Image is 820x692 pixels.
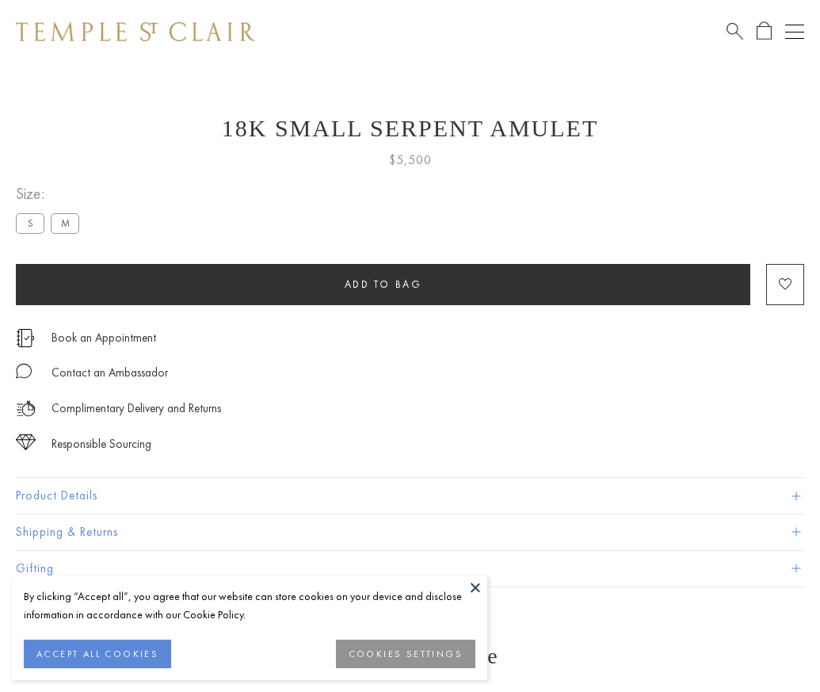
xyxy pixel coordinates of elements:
[24,587,475,624] div: By clicking “Accept all”, you agree that our website can store cookies on your device and disclos...
[16,329,35,347] img: icon_appointment.svg
[785,22,804,41] button: Open navigation
[16,434,36,450] img: icon_sourcing.svg
[16,22,255,41] img: Temple St. Clair
[16,181,86,207] span: Size:
[16,115,804,142] h1: 18K Small Serpent Amulet
[24,640,171,668] button: ACCEPT ALL COOKIES
[16,264,750,305] button: Add to bag
[16,551,804,587] button: Gifting
[51,329,156,346] a: Book an Appointment
[16,399,36,419] img: icon_delivery.svg
[336,640,475,668] button: COOKIES SETTINGS
[757,21,772,41] a: Open Shopping Bag
[51,399,221,419] p: Complimentary Delivery and Returns
[51,434,151,454] div: Responsible Sourcing
[16,478,804,514] button: Product Details
[727,21,743,41] a: Search
[16,213,44,233] label: S
[51,213,79,233] label: M
[345,277,422,291] span: Add to bag
[51,363,168,383] div: Contact an Ambassador
[16,363,32,379] img: MessageIcon-01_2.svg
[389,150,432,170] span: $5,500
[16,514,804,550] button: Shipping & Returns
